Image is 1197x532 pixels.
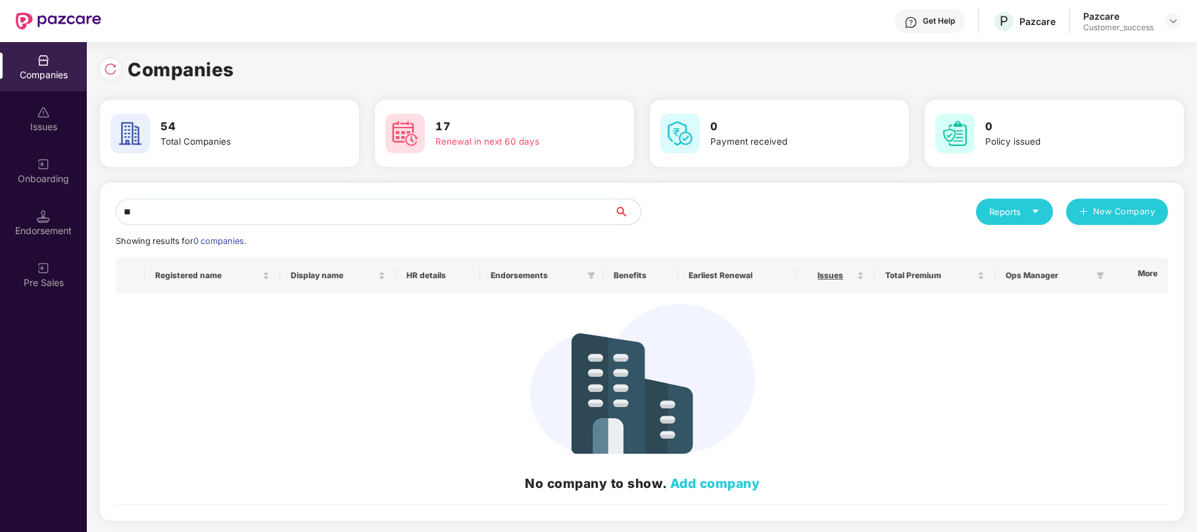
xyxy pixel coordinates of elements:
img: svg+xml;base64,PHN2ZyB3aWR0aD0iMjAiIGhlaWdodD0iMjAiIHZpZXdCb3g9IjAgMCAyMCAyMCIgZmlsbD0ibm9uZSIgeG... [37,262,50,275]
div: Get Help [923,16,955,26]
span: plus [1079,207,1088,218]
span: Showing results for [116,236,246,246]
img: svg+xml;base64,PHN2ZyBpZD0iSXNzdWVzX2Rpc2FibGVkIiB4bWxucz0iaHR0cDovL3d3dy53My5vcmcvMjAwMC9zdmciIH... [37,106,50,119]
div: Renewal in next 60 days [435,135,591,149]
h3: 17 [435,118,591,135]
img: svg+xml;base64,PHN2ZyBpZD0iUmVsb2FkLTMyeDMyIiB4bWxucz0iaHR0cDovL3d3dy53My5vcmcvMjAwMC9zdmciIHdpZH... [104,62,117,76]
div: Customer_success [1083,22,1154,33]
span: filter [585,268,598,283]
img: svg+xml;base64,PHN2ZyBpZD0iQ29tcGFuaWVzIiB4bWxucz0iaHR0cDovL3d3dy53My5vcmcvMjAwMC9zdmciIHdpZHRoPS... [37,54,50,67]
img: svg+xml;base64,PHN2ZyB4bWxucz0iaHR0cDovL3d3dy53My5vcmcvMjAwMC9zdmciIHdpZHRoPSI2MCIgaGVpZ2h0PSI2MC... [110,114,150,153]
span: filter [1096,272,1104,279]
th: Registered name [145,258,280,293]
img: svg+xml;base64,PHN2ZyB4bWxucz0iaHR0cDovL3d3dy53My5vcmcvMjAwMC9zdmciIHdpZHRoPSIzNDIiIGhlaWdodD0iMj... [530,304,755,454]
div: Reports [989,205,1040,218]
div: Pazcare [1083,10,1154,22]
span: Registered name [155,270,260,281]
h3: 54 [160,118,316,135]
button: plusNew Company [1066,199,1168,225]
button: search [614,199,641,225]
img: New Pazcare Logo [16,12,101,30]
span: Ops Manager [1006,270,1091,281]
div: Policy issued [985,135,1140,149]
span: search [614,206,641,217]
th: Display name [280,258,396,293]
span: New Company [1093,205,1156,218]
img: svg+xml;base64,PHN2ZyB4bWxucz0iaHR0cDovL3d3dy53My5vcmcvMjAwMC9zdmciIHdpZHRoPSI2MCIgaGVpZ2h0PSI2MC... [660,114,700,153]
img: svg+xml;base64,PHN2ZyB4bWxucz0iaHR0cDovL3d3dy53My5vcmcvMjAwMC9zdmciIHdpZHRoPSI2MCIgaGVpZ2h0PSI2MC... [385,114,425,153]
span: Endorsements [491,270,582,281]
img: svg+xml;base64,PHN2ZyBpZD0iRHJvcGRvd24tMzJ4MzIiIHhtbG5zPSJodHRwOi8vd3d3LnczLm9yZy8yMDAwL3N2ZyIgd2... [1168,16,1179,26]
div: Payment received [710,135,866,149]
img: svg+xml;base64,PHN2ZyBpZD0iSGVscC0zMngzMiIgeG1sbnM9Imh0dHA6Ly93d3cudzMub3JnLzIwMDAvc3ZnIiB3aWR0aD... [904,16,917,29]
div: Pazcare [1019,15,1056,28]
span: P [1000,13,1008,29]
span: caret-down [1031,207,1040,216]
h1: Companies [128,55,234,84]
th: Issues [796,258,874,293]
h3: 0 [985,118,1140,135]
span: filter [1094,268,1107,283]
img: svg+xml;base64,PHN2ZyB4bWxucz0iaHR0cDovL3d3dy53My5vcmcvMjAwMC9zdmciIHdpZHRoPSI2MCIgaGVpZ2h0PSI2MC... [935,114,975,153]
span: 0 companies. [193,236,246,246]
a: Add company [670,475,760,491]
span: Display name [291,270,376,281]
span: filter [587,272,595,279]
span: Total Premium [885,270,975,281]
th: Benefits [603,258,678,293]
img: svg+xml;base64,PHN2ZyB3aWR0aD0iMjAiIGhlaWdodD0iMjAiIHZpZXdCb3g9IjAgMCAyMCAyMCIgZmlsbD0ibm9uZSIgeG... [37,158,50,171]
th: Total Premium [875,258,995,293]
h2: No company to show. [126,473,1158,493]
img: svg+xml;base64,PHN2ZyB3aWR0aD0iMTQuNSIgaGVpZ2h0PSIxNC41IiB2aWV3Qm94PSIwIDAgMTYgMTYiIGZpbGw9Im5vbm... [37,210,50,223]
div: Total Companies [160,135,316,149]
span: Issues [806,270,854,281]
th: Earliest Renewal [678,258,796,293]
h3: 0 [710,118,866,135]
th: More [1111,258,1168,293]
th: HR details [396,258,480,293]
